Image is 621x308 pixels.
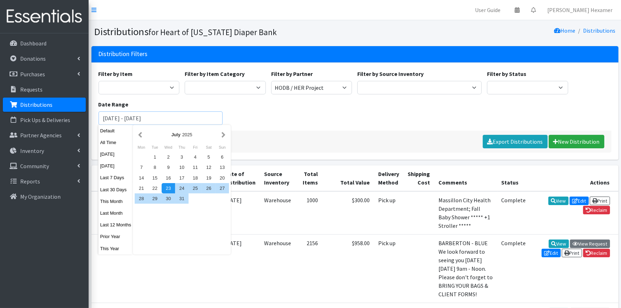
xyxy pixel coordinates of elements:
div: 8 [148,162,162,172]
a: Reports [3,174,86,188]
div: 20 [216,173,229,183]
button: This Month [99,196,133,207]
label: Filter by Item Category [185,70,245,78]
td: [DATE] [221,234,260,303]
td: 2156 [296,234,323,303]
th: Total Items [296,165,323,191]
a: Reclaim [583,206,610,214]
button: Last Month [99,208,133,218]
button: [DATE] [99,149,133,159]
button: Prior Year [99,231,133,242]
a: Partner Agencies [3,128,86,142]
a: Edit [542,249,561,257]
td: Warehouse [260,191,296,235]
a: Reclaim [583,249,610,257]
td: 96814 [91,234,120,303]
div: 26 [202,183,216,193]
div: 29 [148,193,162,204]
a: My Organization [3,189,86,204]
p: Reports [20,178,40,185]
td: Complete [497,191,530,235]
div: 14 [135,173,148,183]
button: All Time [99,137,133,148]
a: Purchases [3,67,86,81]
td: 1000 [296,191,323,235]
td: Pick up [374,191,404,235]
button: [DATE] [99,161,133,171]
div: 13 [216,162,229,172]
div: 21 [135,183,148,193]
a: User Guide [469,3,506,17]
th: Total Value [323,165,374,191]
p: Partner Agencies [20,132,62,139]
td: [DATE] [185,234,221,303]
td: Complete [497,234,530,303]
td: [DATE] [221,191,260,235]
td: 96121 [91,191,120,235]
a: View [549,240,569,248]
label: Filter by Partner [271,70,313,78]
h3: Distribution Filters [99,50,148,58]
button: Last 7 Days [99,172,133,183]
div: 31 [175,193,189,204]
th: Delivery Method [374,165,404,191]
a: Inventory [3,144,86,158]
div: 6 [216,152,229,162]
button: Last 12 Months [99,220,133,230]
p: Distributions [20,101,52,108]
a: Distributions [583,27,616,34]
td: Pick up [374,234,404,303]
a: View Request [570,240,610,248]
a: Export Distributions [483,135,548,148]
div: 15 [148,173,162,183]
td: Salvation Army Akron [120,234,185,303]
small: for Heart of [US_STATE] Diaper Bank [149,27,277,37]
p: Inventory [20,147,44,154]
th: Actions [530,165,619,191]
div: Friday [189,143,202,152]
input: January 1, 2011 - December 31, 2011 [99,111,223,125]
div: Wednesday [162,143,175,152]
div: 3 [175,152,189,162]
div: 23 [162,183,175,193]
a: Dashboard [3,36,86,50]
div: 24 [175,183,189,193]
a: Requests [3,82,86,97]
div: 18 [189,173,202,183]
p: Pick Ups & Deliveries [20,116,70,123]
div: Saturday [202,143,216,152]
div: Monday [135,143,148,152]
td: $958.00 [323,234,374,303]
div: 11 [189,162,202,172]
td: BARBERTON - BLUE We look forward to seeing you [DATE][DATE] 9am - Noon. Please don't forget to BR... [435,234,497,303]
a: Distributions [3,98,86,112]
div: 2 [162,152,175,162]
div: 30 [162,193,175,204]
a: Community [3,159,86,173]
p: Community [20,163,49,170]
th: Source Inventory [260,165,296,191]
span: 2025 [182,132,192,137]
label: Filter by Source Inventory [357,70,424,78]
a: [PERSON_NAME] Hexamer [542,3,618,17]
button: This Year [99,243,133,254]
div: 19 [202,173,216,183]
td: $300.00 [323,191,374,235]
div: 28 [135,193,148,204]
th: Shipping Cost [404,165,435,191]
div: 27 [216,183,229,193]
strong: July [171,132,180,137]
label: Filter by Item [99,70,133,78]
div: Thursday [175,143,189,152]
div: Tuesday [148,143,162,152]
td: Massillon City Health Department; Fall Baby Shower ***** +1 Stroller ***** [435,191,497,235]
p: Dashboard [20,40,46,47]
div: 5 [202,152,216,162]
div: 25 [189,183,202,193]
img: HumanEssentials [3,5,86,28]
a: New Distribution [549,135,604,148]
div: 4 [189,152,202,162]
a: Print [590,197,610,205]
th: Date of Distribution [221,165,260,191]
td: Warehouse [260,234,296,303]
